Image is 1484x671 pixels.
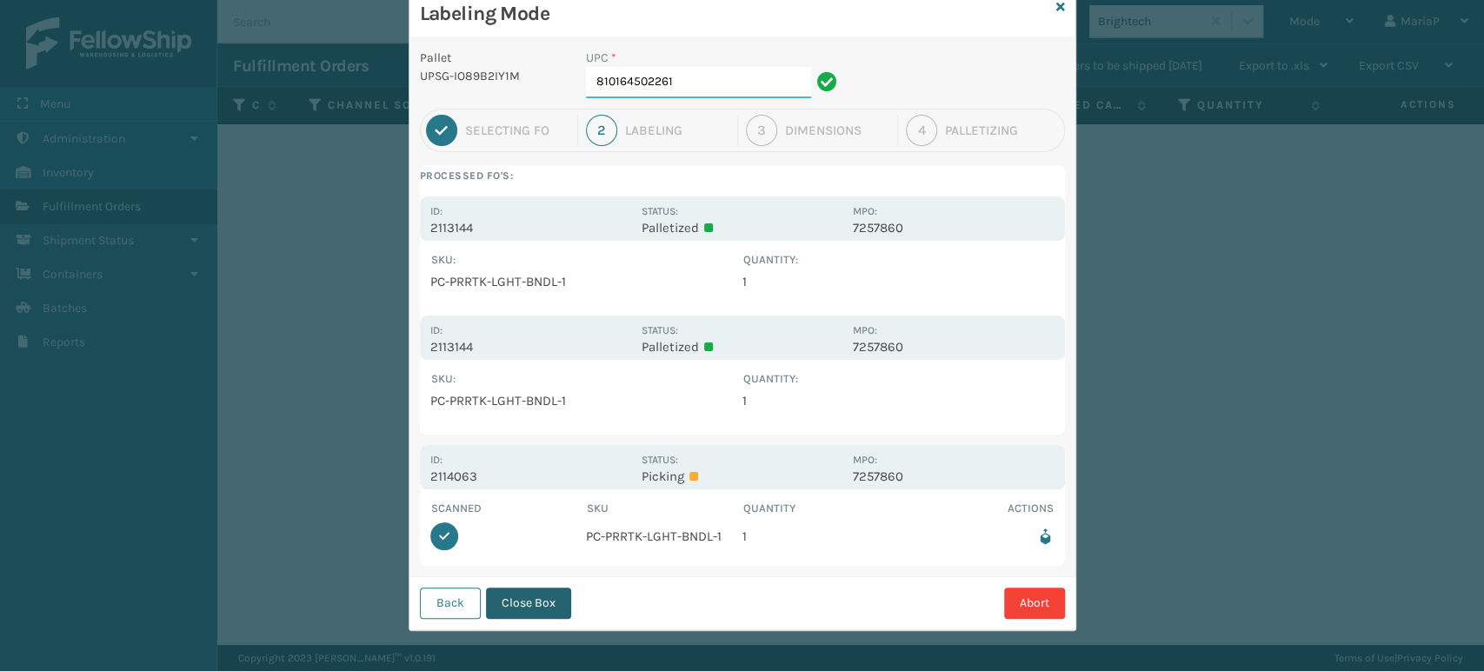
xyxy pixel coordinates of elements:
[742,517,899,555] td: 1
[420,67,566,85] p: UPSG-IO89B2IY1M
[586,49,616,67] label: UPC
[420,165,1065,186] label: Processed FO's:
[642,205,678,217] label: Status:
[853,220,1054,236] p: 7257860
[742,388,1055,414] td: 1
[430,205,443,217] label: Id:
[430,339,631,355] p: 2113144
[898,500,1055,517] th: Actions
[420,588,481,619] button: Back
[642,339,842,355] p: Palletized
[746,115,777,146] div: 3
[430,324,443,336] label: Id:
[898,517,1055,555] td: Remove from box
[420,49,566,67] p: Pallet
[586,517,742,555] td: PC-PRRTK-LGHT-BNDL-1
[742,251,1055,269] th: Quantity :
[853,468,1054,484] p: 7257860
[430,454,443,466] label: Id:
[742,500,899,517] th: Quantity
[430,388,742,414] td: PC-PRRTK-LGHT-BNDL-1
[586,500,742,517] th: SKU
[785,123,889,138] div: Dimensions
[486,588,571,619] button: Close Box
[430,468,631,484] p: 2114063
[853,205,877,217] label: MPO:
[430,370,742,388] th: SKU :
[586,115,617,146] div: 2
[945,123,1058,138] div: Palletizing
[430,500,587,517] th: Scanned
[465,123,569,138] div: Selecting FO
[853,454,877,466] label: MPO:
[906,115,937,146] div: 4
[853,324,877,336] label: MPO:
[1004,588,1065,619] button: Abort
[426,115,457,146] div: 1
[742,370,1055,388] th: Quantity :
[625,123,729,138] div: Labeling
[430,269,742,295] td: PC-PRRTK-LGHT-BNDL-1
[742,269,1055,295] td: 1
[642,324,678,336] label: Status:
[853,339,1054,355] p: 7257860
[420,1,1049,27] h3: Labeling Mode
[642,454,678,466] label: Status:
[430,251,742,269] th: SKU :
[430,220,631,236] p: 2113144
[642,468,842,484] p: Picking
[642,220,842,236] p: Palletized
